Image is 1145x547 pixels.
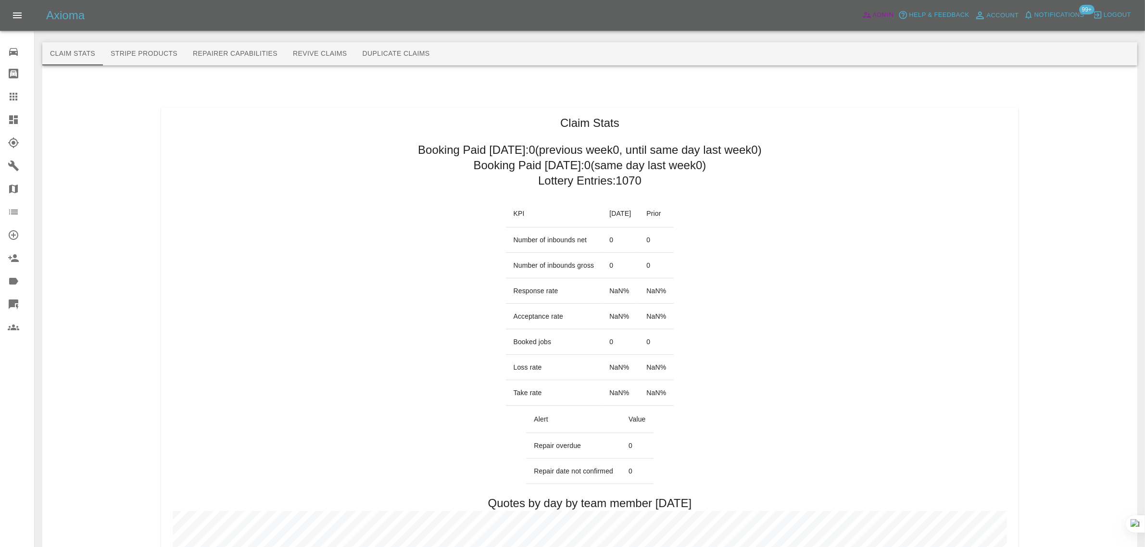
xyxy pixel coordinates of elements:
td: NaN % [602,380,639,406]
th: Alert [526,406,621,433]
span: Admin [873,10,894,21]
td: 0 [639,329,674,355]
h2: Booking Paid [DATE]: 0 (previous week 0 , until same day last week 0 ) [418,142,762,158]
td: NaN % [639,380,674,406]
th: [DATE] [602,200,639,227]
th: Value [621,406,654,433]
h2: Booking Paid [DATE]: 0 (same day last week 0 ) [474,158,706,173]
button: Duplicate Claims [355,42,438,65]
td: 0 [621,433,654,459]
td: 0 [639,227,674,253]
th: KPI [506,200,602,227]
td: 0 [639,253,674,278]
td: Number of inbounds net [506,227,602,253]
span: Account [987,10,1019,21]
td: 0 [602,329,639,355]
td: 0 [602,227,639,253]
button: Logout [1091,8,1133,23]
h5: Axioma [46,8,85,23]
a: Admin [860,8,896,23]
td: NaN % [639,304,674,329]
td: Repair overdue [526,433,621,459]
h1: Claim Stats [560,115,619,131]
h2: Quotes by day by team member [DATE] [488,496,692,511]
td: NaN % [639,355,674,380]
button: Open drawer [6,4,29,27]
button: Revive Claims [285,42,355,65]
td: Booked jobs [506,329,602,355]
td: 0 [621,459,654,484]
span: Logout [1104,10,1131,21]
td: Repair date not confirmed [526,459,621,484]
button: Stripe Products [103,42,185,65]
td: NaN % [602,304,639,329]
td: Response rate [506,278,602,304]
button: Repairer Capabilities [185,42,285,65]
td: NaN % [602,355,639,380]
th: Prior [639,200,674,227]
td: NaN % [639,278,674,304]
td: Loss rate [506,355,602,380]
button: Claim Stats [42,42,103,65]
td: NaN % [602,278,639,304]
td: Number of inbounds gross [506,253,602,278]
span: Notifications [1034,10,1084,21]
span: 99+ [1079,5,1095,14]
h2: Lottery Entries: 1070 [538,173,642,188]
td: 0 [602,253,639,278]
button: Notifications [1021,8,1087,23]
td: Take rate [506,380,602,406]
span: Help & Feedback [909,10,969,21]
a: Account [972,8,1021,23]
button: Help & Feedback [896,8,971,23]
td: Acceptance rate [506,304,602,329]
